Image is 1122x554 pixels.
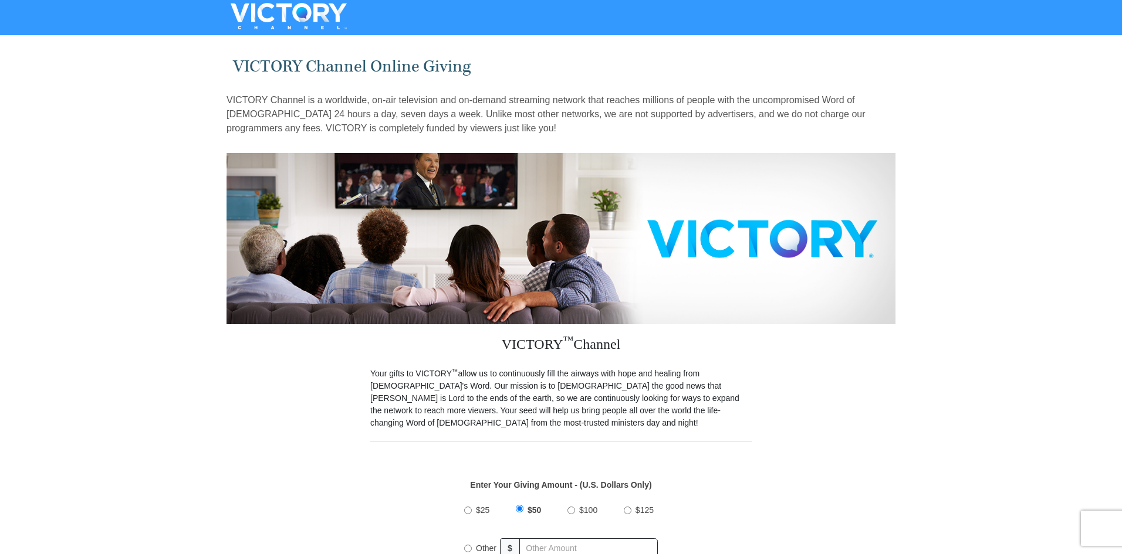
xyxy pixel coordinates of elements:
[227,93,895,135] p: VICTORY Channel is a worldwide, on-air television and on-demand streaming network that reaches mi...
[563,334,574,346] sup: ™
[215,3,362,29] img: VICTORYTHON - VICTORY Channel
[476,543,496,553] span: Other
[476,505,489,515] span: $25
[233,57,890,76] h1: VICTORY Channel Online Giving
[636,505,654,515] span: $125
[370,324,752,368] h3: VICTORY Channel
[528,505,541,515] span: $50
[579,505,597,515] span: $100
[452,368,458,375] sup: ™
[370,368,752,429] p: Your gifts to VICTORY allow us to continuously fill the airways with hope and healing from [DEMOG...
[470,480,651,490] strong: Enter Your Giving Amount - (U.S. Dollars Only)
